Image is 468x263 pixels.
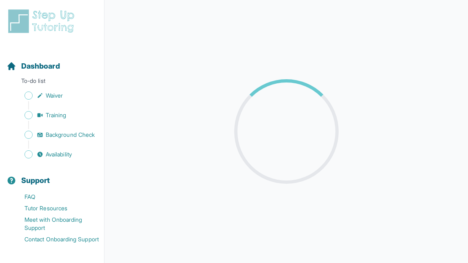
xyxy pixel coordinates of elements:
span: Background Check [46,131,95,139]
a: Dashboard [7,60,60,72]
a: Contact Onboarding Support [7,234,104,245]
a: Training [7,109,104,121]
span: Support [21,175,50,186]
img: logo [7,8,79,34]
a: FAQ [7,191,104,203]
span: Training [46,111,67,119]
a: Meet with Onboarding Support [7,214,104,234]
span: Waiver [46,91,63,100]
a: Tutor Resources [7,203,104,214]
p: To-do list [3,77,101,88]
a: Availability [7,149,104,160]
span: Availability [46,150,72,158]
button: Dashboard [3,47,101,75]
span: Dashboard [21,60,60,72]
a: Waiver [7,90,104,101]
button: Support [3,162,101,189]
a: Background Check [7,129,104,140]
